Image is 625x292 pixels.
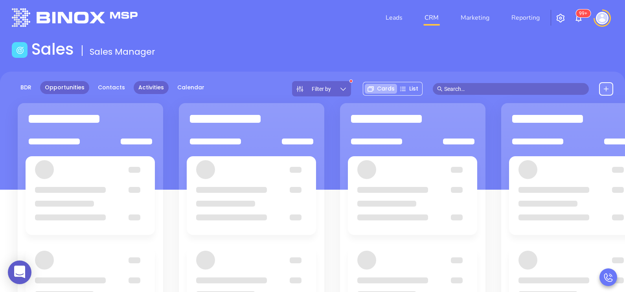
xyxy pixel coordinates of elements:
input: Search… [444,85,585,93]
h1: Sales [31,40,74,59]
a: Contacts [93,81,130,94]
a: Calendar [173,81,209,94]
span: Filter by [312,86,331,92]
a: Leads [382,10,406,26]
a: Marketing [458,10,493,26]
a: BDR [16,81,36,94]
img: iconSetting [556,13,565,23]
img: user [596,12,608,24]
sup: 100 [576,9,590,17]
img: logo [12,8,138,27]
img: iconNotification [574,13,583,23]
a: CRM [421,10,442,26]
a: Reporting [508,10,543,26]
a: Activities [134,81,169,94]
span: search [437,86,443,92]
span: Sales Manager [90,46,155,58]
div: Cards [365,84,397,94]
div: List [397,84,421,94]
a: Opportunities [40,81,89,94]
